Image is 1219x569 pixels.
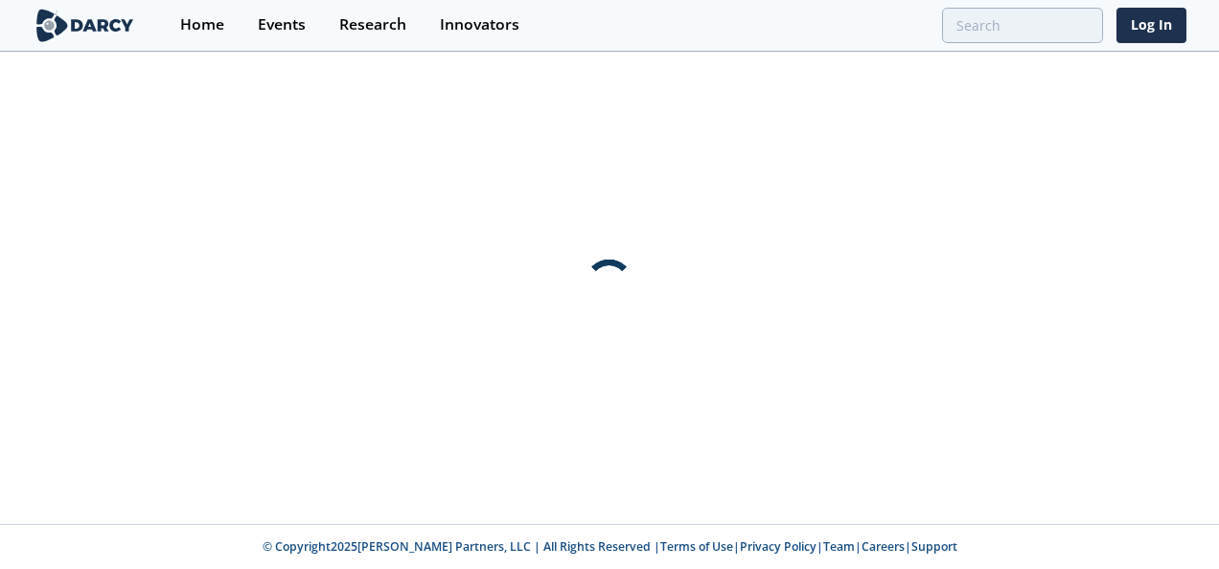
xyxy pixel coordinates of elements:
div: Home [180,17,224,33]
div: Innovators [440,17,519,33]
a: Privacy Policy [740,538,816,555]
a: Support [911,538,957,555]
div: Events [258,17,306,33]
a: Log In [1116,8,1186,43]
a: Careers [862,538,905,555]
a: Terms of Use [660,538,733,555]
a: Team [823,538,855,555]
div: Research [339,17,406,33]
p: © Copyright 2025 [PERSON_NAME] Partners, LLC | All Rights Reserved | | | | | [146,538,1073,556]
input: Advanced Search [942,8,1103,43]
img: logo-wide.svg [33,9,137,42]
